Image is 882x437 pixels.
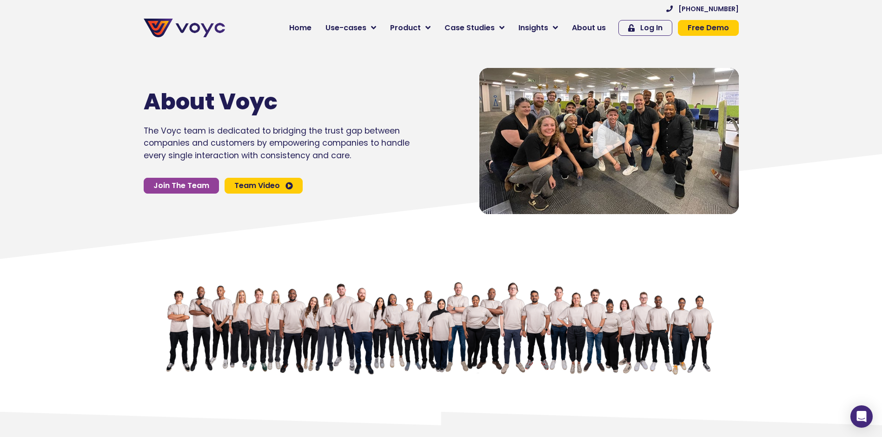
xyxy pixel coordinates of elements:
a: Home [282,19,318,37]
div: Video play button [590,121,628,160]
span: About us [572,22,606,34]
span: Case Studies [444,22,495,34]
p: The Voyc team is dedicated to bridging the trust gap between companies and customers by empowerin... [144,125,410,161]
a: Insights [511,19,565,37]
h1: About Voyc [144,88,382,115]
a: Join The Team [144,178,219,194]
div: Open Intercom Messenger [850,405,873,428]
span: [PHONE_NUMBER] [678,6,739,12]
span: Log In [640,24,663,32]
a: Case Studies [438,19,511,37]
span: Free Demo [688,24,729,32]
span: Join The Team [153,182,209,189]
a: [PHONE_NUMBER] [666,6,739,12]
a: Product [383,19,438,37]
span: Insights [518,22,548,34]
a: Team Video [225,178,303,194]
a: About us [565,19,613,37]
a: Free Demo [678,20,739,36]
img: voyc-full-logo [144,19,225,37]
a: Use-cases [318,19,383,37]
a: Log In [618,20,672,36]
span: Product [390,22,421,34]
span: Use-cases [325,22,366,34]
span: Home [289,22,312,34]
span: Team Video [234,182,280,189]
